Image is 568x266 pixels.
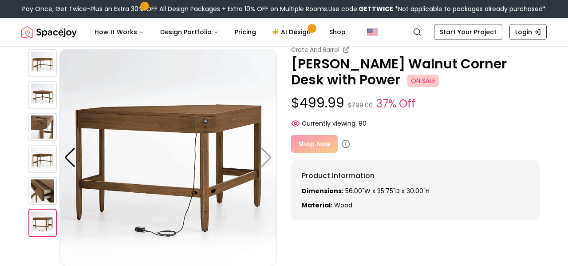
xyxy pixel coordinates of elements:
img: https://storage.googleapis.com/spacejoy-main/assets/600827653393b6001c84ba32/product_3_afp8hf6ia9n [28,145,57,173]
nav: Global [21,18,547,46]
img: Spacejoy Logo [21,23,77,41]
span: ON SALE [407,75,439,87]
img: https://storage.googleapis.com/spacejoy-main/assets/600827653393b6001c84ba32/product_4_1lj3h23k1oc8 [28,177,57,205]
p: [PERSON_NAME] Walnut Corner Desk with Power [291,56,540,88]
a: Pricing [228,23,263,41]
p: 56.00"W x 35.75"D x 30.00"H [302,187,529,195]
small: 37% Off [376,96,415,112]
img: https://storage.googleapis.com/spacejoy-main/assets/600827653393b6001c84ba32/product_2_ccef7aohknn6 [28,113,57,141]
span: Use code: [328,4,393,13]
b: GETTWICE [359,4,393,13]
a: Start Your Project [434,24,502,40]
small: Crate And Barrel [291,45,339,54]
span: Currently viewing: [302,119,357,128]
a: Shop [322,23,353,41]
span: *Not applicable to packages already purchased* [393,4,546,13]
nav: Main [87,23,353,41]
img: https://storage.googleapis.com/spacejoy-main/assets/600827653393b6001c84ba32/product_0_1pk25009857p [28,49,57,77]
img: United States [367,27,378,37]
strong: Dimensions: [302,187,343,195]
button: Design Portfolio [153,23,226,41]
button: How It Works [87,23,151,41]
h6: Product Information [302,171,529,181]
a: Spacejoy [21,23,77,41]
span: 80 [359,119,367,128]
img: https://storage.googleapis.com/spacejoy-main/assets/600827653393b6001c84ba32/product_5_125d22j0n9lc [28,209,57,237]
small: $799.00 [348,101,373,110]
a: AI Design [265,23,320,41]
p: $499.99 [291,95,540,112]
a: Login [509,24,547,40]
div: Pay Once, Get Twice-Plus an Extra 30% OFF All Design Packages + Extra 10% OFF on Multiple Rooms. [22,4,546,13]
span: Wood [334,201,352,210]
img: https://storage.googleapis.com/spacejoy-main/assets/600827653393b6001c84ba32/product_1_e962g3a7cdo [28,81,57,109]
strong: Material: [302,201,332,210]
